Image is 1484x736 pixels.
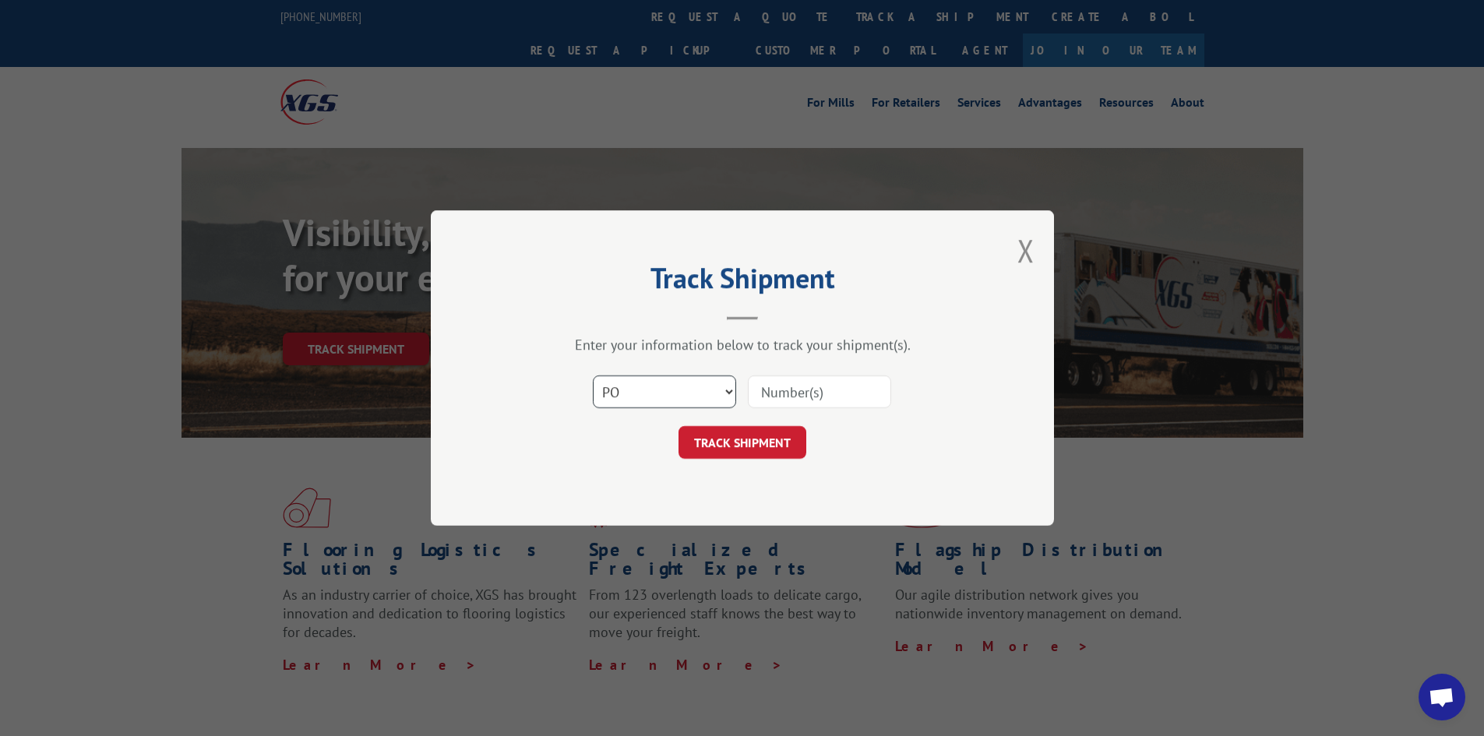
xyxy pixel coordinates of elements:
[679,426,806,459] button: TRACK SHIPMENT
[748,375,891,408] input: Number(s)
[1017,230,1035,271] button: Close modal
[509,336,976,354] div: Enter your information below to track your shipment(s).
[509,267,976,297] h2: Track Shipment
[1419,674,1465,720] a: Open chat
